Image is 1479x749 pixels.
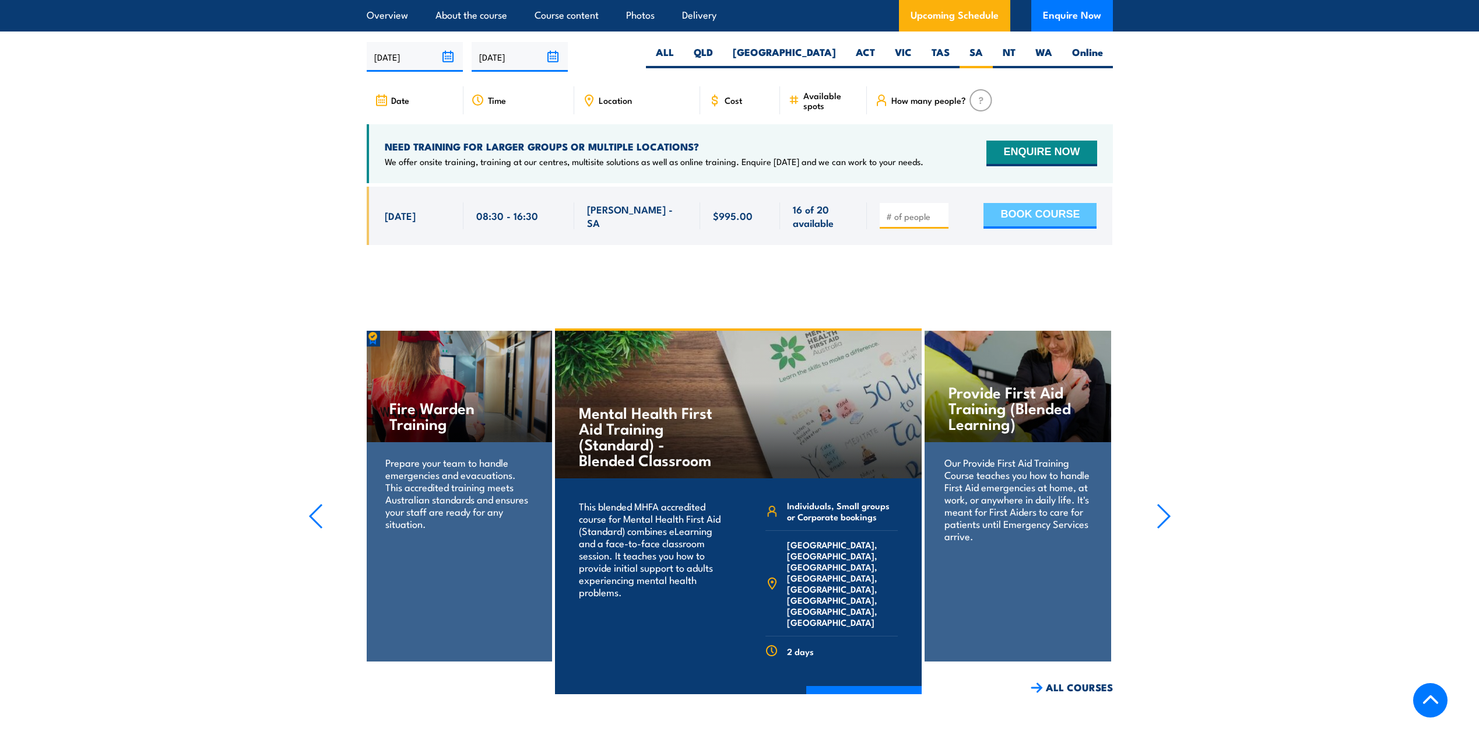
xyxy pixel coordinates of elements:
a: COURSE DETAILS [806,686,922,716]
p: This blended MHFA accredited course for Mental Health First Aid (Standard) combines eLearning and... [579,500,723,598]
span: Date [391,95,409,105]
label: NT [993,45,1025,68]
p: Our Provide First Aid Training Course teaches you how to handle First Aid emergencies at home, at... [944,456,1091,542]
label: QLD [684,45,723,68]
label: VIC [885,45,922,68]
h4: Mental Health First Aid Training (Standard) - Blended Classroom [579,404,716,467]
span: [GEOGRAPHIC_DATA], [GEOGRAPHIC_DATA], [GEOGRAPHIC_DATA], [GEOGRAPHIC_DATA], [GEOGRAPHIC_DATA], [G... [787,539,898,628]
span: Individuals, Small groups or Corporate bookings [787,500,898,522]
p: We offer onsite training, training at our centres, multisite solutions as well as online training... [385,156,923,167]
label: SA [960,45,993,68]
h4: NEED TRAINING FOR LARGER GROUPS OR MULTIPLE LOCATIONS? [385,140,923,153]
h4: Fire Warden Training [389,400,528,431]
span: [PERSON_NAME] - SA [587,202,687,230]
input: From date [367,42,463,72]
span: Cost [725,95,742,105]
span: 16 of 20 available [793,202,854,230]
span: Time [488,95,506,105]
a: ALL COURSES [1031,681,1113,694]
label: [GEOGRAPHIC_DATA] [723,45,846,68]
span: $995.00 [713,209,753,222]
button: ENQUIRE NOW [986,141,1097,166]
input: # of people [886,211,944,222]
span: How many people? [891,95,966,105]
span: Location [599,95,632,105]
p: Prepare your team to handle emergencies and evacuations. This accredited training meets Australia... [385,456,532,530]
span: 08:30 - 16:30 [476,209,538,222]
label: WA [1025,45,1062,68]
label: TAS [922,45,960,68]
label: Online [1062,45,1113,68]
input: To date [472,42,568,72]
span: Available spots [803,90,859,110]
h4: Provide First Aid Training (Blended Learning) [948,384,1087,431]
span: 2 days [787,646,814,657]
span: [DATE] [385,209,416,222]
label: ACT [846,45,885,68]
label: ALL [646,45,684,68]
button: BOOK COURSE [983,203,1097,229]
